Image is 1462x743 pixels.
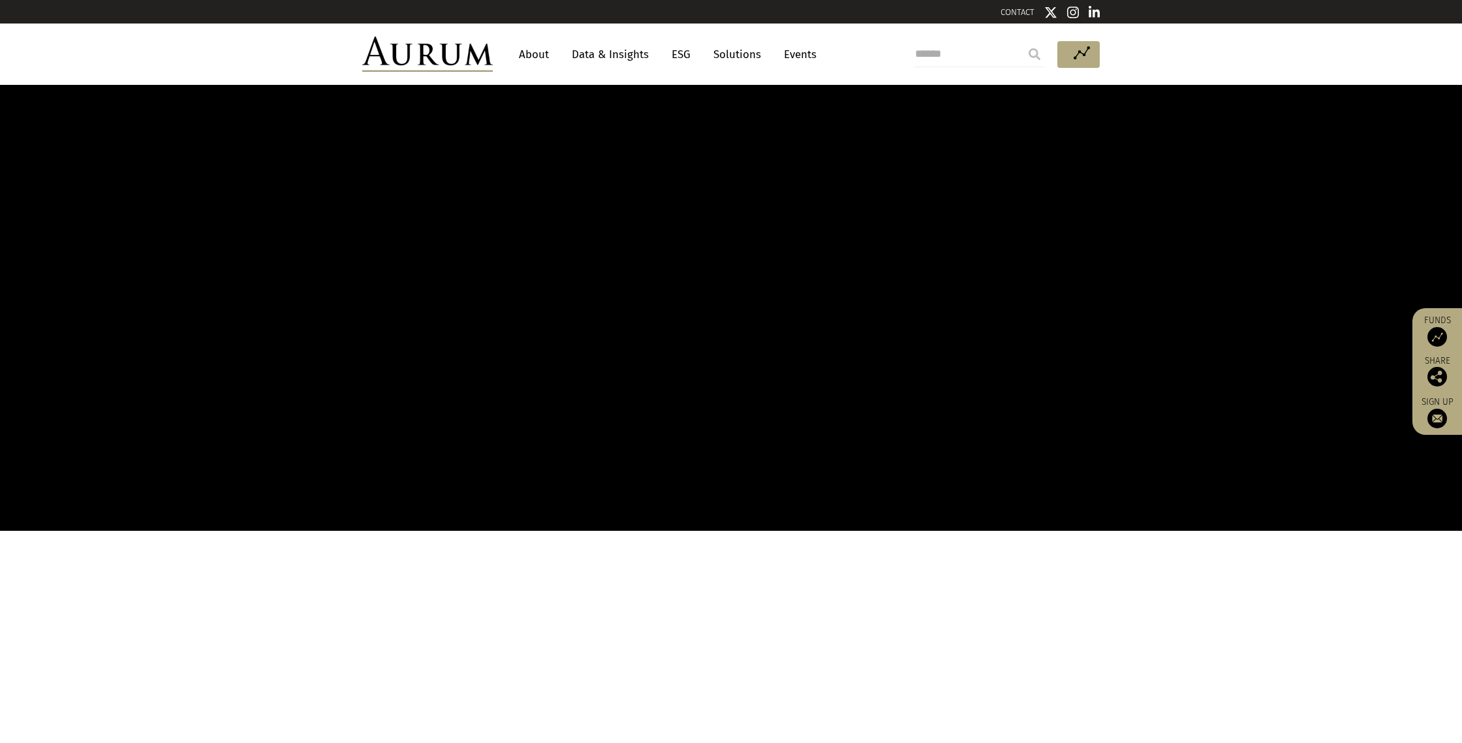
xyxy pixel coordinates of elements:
[1021,41,1048,67] input: Submit
[1419,315,1455,347] a: Funds
[512,42,555,67] a: About
[1427,327,1447,347] img: Access Funds
[1419,356,1455,387] div: Share
[362,37,493,72] img: Aurum
[777,42,817,67] a: Events
[665,42,697,67] a: ESG
[1419,396,1455,428] a: Sign up
[1089,6,1100,19] img: Linkedin icon
[1044,6,1057,19] img: Twitter icon
[565,42,655,67] a: Data & Insights
[1001,7,1034,17] a: CONTACT
[1067,6,1079,19] img: Instagram icon
[1427,367,1447,387] img: Share this post
[707,42,768,67] a: Solutions
[1427,409,1447,428] img: Sign up to our newsletter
